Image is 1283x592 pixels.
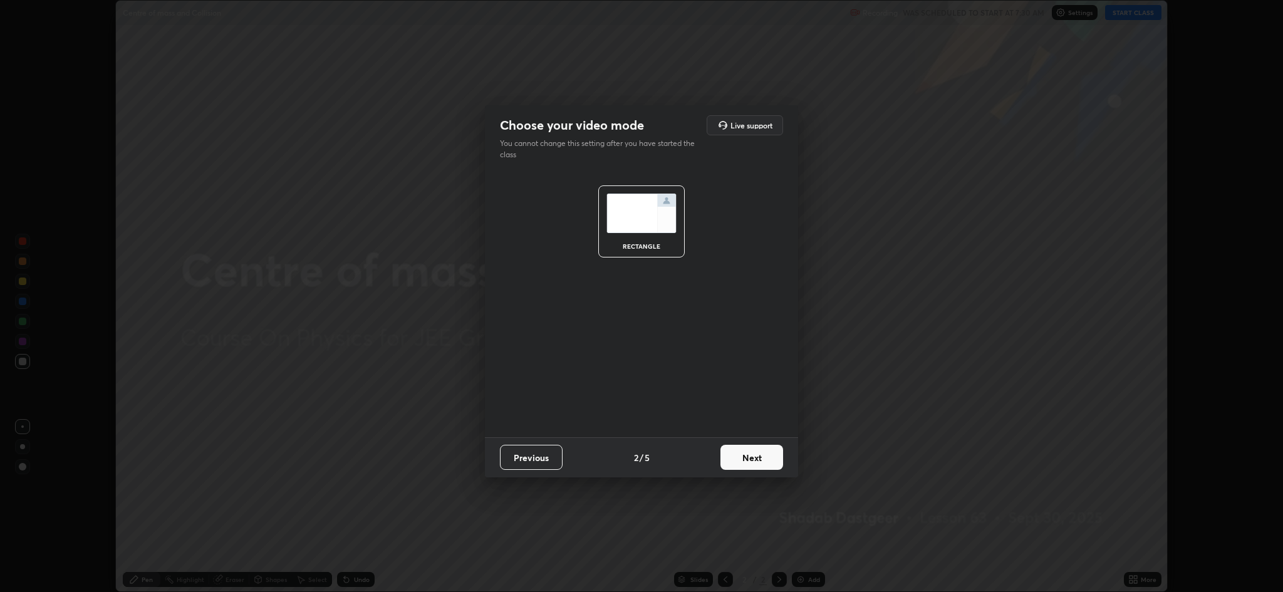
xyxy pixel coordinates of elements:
button: Previous [500,445,563,470]
h4: / [640,451,643,464]
div: rectangle [616,243,667,249]
h2: Choose your video mode [500,117,644,133]
button: Next [720,445,783,470]
h4: 2 [634,451,638,464]
h5: Live support [730,122,772,129]
h4: 5 [645,451,650,464]
img: normalScreenIcon.ae25ed63.svg [606,194,677,233]
p: You cannot change this setting after you have started the class [500,138,703,160]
